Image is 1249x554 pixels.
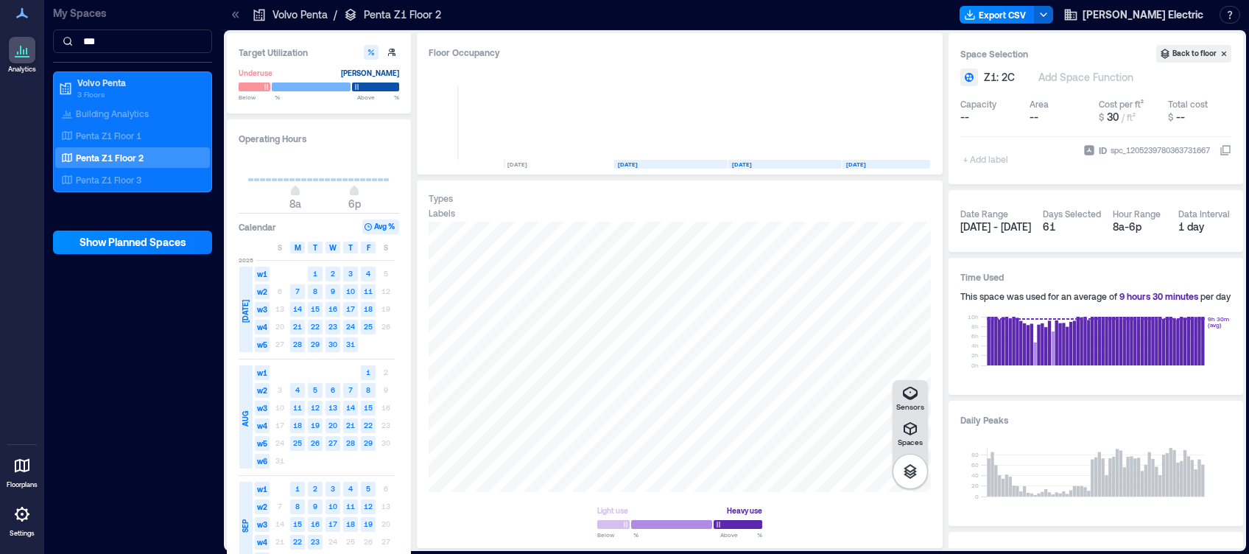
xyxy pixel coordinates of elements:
[293,322,302,331] text: 21
[255,482,270,497] span: w1
[960,270,1231,284] h3: Time Used
[239,66,272,80] div: Underuse
[507,161,527,168] text: [DATE]
[293,537,302,546] text: 22
[293,421,302,429] text: 18
[364,287,373,295] text: 11
[968,313,979,320] tspan: 10h
[1043,220,1101,234] div: 61
[896,402,924,411] p: Sensors
[971,362,979,369] tspan: 0h
[348,242,353,253] span: T
[239,45,399,60] h3: Target Utilization
[429,207,455,219] div: Labels
[313,502,317,511] text: 9
[384,242,388,253] span: S
[357,93,399,102] span: Above %
[255,535,270,550] span: w4
[346,519,355,528] text: 18
[960,110,969,125] span: --
[346,287,355,295] text: 10
[348,197,361,210] span: 6p
[1168,112,1173,122] span: $
[295,502,300,511] text: 8
[76,130,141,141] p: Penta Z1 Floor 1
[727,503,762,518] div: Heavy use
[960,290,1231,302] div: This space was used for an average of per day
[313,385,317,394] text: 5
[960,413,1231,427] h3: Daily Peaks
[311,403,320,412] text: 12
[364,502,373,511] text: 12
[971,342,979,349] tspan: 4h
[1035,70,1136,85] div: Add Space Function
[255,302,270,317] span: w3
[239,300,251,323] span: [DATE]
[311,421,320,429] text: 19
[362,220,399,234] button: Avg %
[1113,220,1167,234] div: 8a - 6p
[255,267,270,281] span: w1
[1030,98,1049,110] div: Area
[971,451,979,458] tspan: 80
[367,242,370,253] span: F
[311,519,320,528] text: 16
[732,161,752,168] text: [DATE]
[311,340,320,348] text: 29
[313,287,317,295] text: 8
[971,332,979,340] tspan: 6h
[364,403,373,412] text: 15
[272,7,328,22] p: Volvo Penta
[255,284,270,299] span: w2
[971,461,979,469] tspan: 60
[364,438,373,447] text: 29
[720,530,762,539] span: Above %
[960,208,1008,220] div: Date Range
[77,88,201,100] p: 3 Floors
[1059,3,1208,27] button: [PERSON_NAME] Electric
[618,161,638,168] text: [DATE]
[7,480,38,489] p: Floorplans
[255,436,270,451] span: w5
[1156,45,1231,63] button: Back to floor
[348,269,353,278] text: 3
[1038,70,1151,85] button: Add Space Function
[984,70,1015,85] span: Z1: 2C
[1119,291,1198,301] span: 9 hours 30 minutes
[77,77,201,88] p: Volvo Penta
[597,530,638,539] span: Below %
[328,304,337,313] text: 16
[328,438,337,447] text: 27
[255,499,270,514] span: w2
[1109,143,1211,158] div: spc_1205239780363731667
[960,149,1014,169] span: + Add label
[366,368,370,376] text: 1
[239,256,253,264] span: 2025
[1083,7,1203,22] span: [PERSON_NAME] Electric
[348,385,353,394] text: 7
[364,322,373,331] text: 25
[346,340,355,348] text: 31
[893,415,928,451] button: Spaces
[8,65,36,74] p: Analytics
[328,322,337,331] text: 23
[975,493,979,500] tspan: 0
[293,304,302,313] text: 14
[971,471,979,479] tspan: 40
[346,403,355,412] text: 14
[1113,208,1161,220] div: Hour Range
[1176,111,1185,123] span: --
[76,174,141,186] p: Penta Z1 Floor 3
[4,32,41,78] a: Analytics
[293,403,302,412] text: 11
[1099,98,1144,110] div: Cost per ft²
[960,98,996,110] div: Capacity
[429,45,931,60] div: Floor Occupancy
[331,287,335,295] text: 9
[366,484,370,493] text: 5
[289,197,301,210] span: 8a
[364,304,373,313] text: 18
[295,484,300,493] text: 1
[331,385,335,394] text: 6
[313,242,317,253] span: T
